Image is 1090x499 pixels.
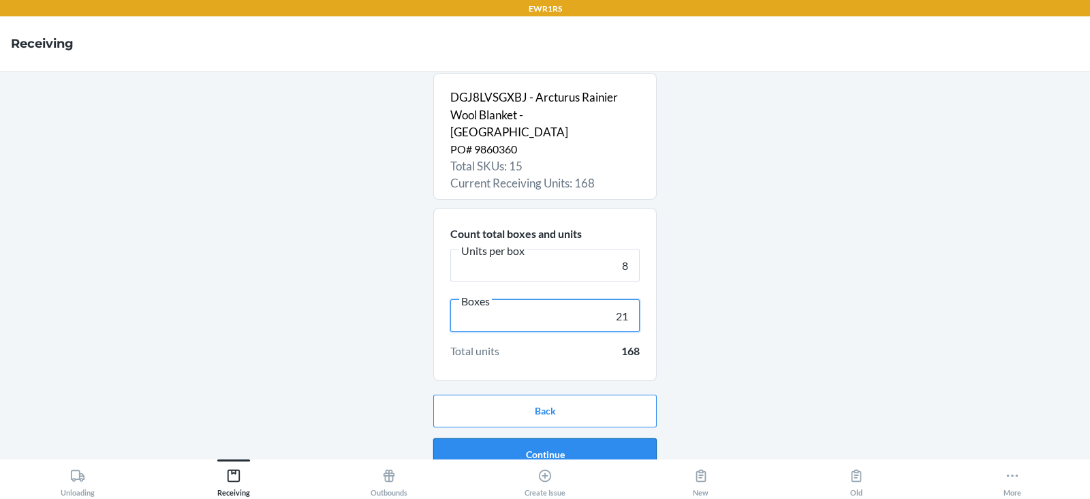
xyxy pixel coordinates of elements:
[934,459,1090,497] button: More
[459,244,527,258] span: Units per box
[621,343,640,359] span: 168
[61,463,95,497] div: Unloading
[433,438,657,471] button: Continue
[529,3,562,15] p: EWR1RS
[450,249,640,282] input: Units per box
[450,175,640,192] p: Current Receiving Units: 168
[1003,463,1021,497] div: More
[849,463,864,497] div: Old
[779,459,935,497] button: Old
[450,227,582,240] span: Count total boxes and units
[433,395,657,427] button: Back
[450,343,499,359] span: Total units
[525,463,565,497] div: Create Issue
[693,463,708,497] div: New
[11,35,74,52] h4: Receiving
[450,299,640,332] input: Boxes
[217,463,250,497] div: Receiving
[467,459,623,497] button: Create Issue
[371,463,407,497] div: Outbounds
[623,459,779,497] button: New
[156,459,312,497] button: Receiving
[459,294,492,308] span: Boxes
[450,141,640,157] p: PO# 9860360
[450,89,640,141] p: DGJ8LVSGXBJ - Arcturus Rainier Wool Blanket - [GEOGRAPHIC_DATA]
[450,157,640,175] p: Total SKUs: 15
[311,459,467,497] button: Outbounds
